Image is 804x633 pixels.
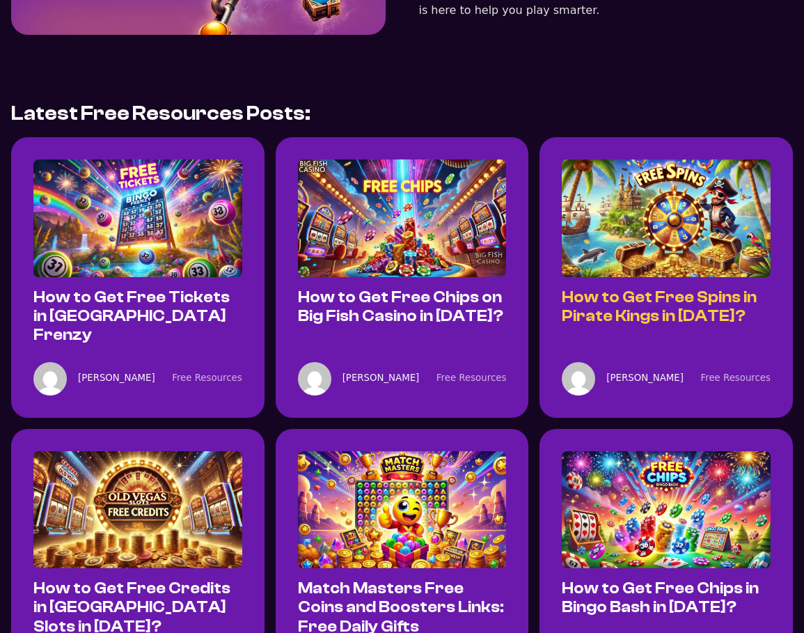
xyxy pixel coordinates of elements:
[562,579,759,616] a: How to Get Free Chips in Bingo Bash in [DATE]?
[33,362,67,396] img: <img alt='Avatar image of Ivana Kegalj' src='https://secure.gravatar.com/avatar/1918799d6514eb8b3...
[298,159,507,277] img: Big Fish Casino Chips
[33,288,230,345] a: How to Get Free Tickets in [GEOGRAPHIC_DATA] Frenzy
[701,373,771,383] a: Free Resources
[11,102,310,126] h2: Latest Free Resources Posts:
[33,451,242,569] img: Free Credits in Old Vegas Slots
[33,159,242,277] img: Tickets in Bingo Frenzy
[298,451,507,569] img: Coins and Boosters in Match Masters
[562,451,771,569] img: Free chips in Bingo Bash
[562,159,771,277] img: Free spins in Pirate Kings
[562,288,757,325] a: How to Get Free Spins in Pirate Kings in [DATE]?
[436,373,506,383] a: Free Resources
[298,288,503,325] a: How to Get Free Chips on Big Fish Casino in [DATE]?
[562,362,595,396] img: <img alt='Avatar image of Ivana Kegalj' src='https://secure.gravatar.com/avatar/1918799d6514eb8b3...
[298,362,331,396] img: <img alt='Avatar image of Ivana Kegalj' src='https://secure.gravatar.com/avatar/1918799d6514eb8b3...
[342,370,420,386] a: [PERSON_NAME]
[172,373,242,383] a: Free Resources
[78,370,155,386] a: [PERSON_NAME]
[606,370,684,386] a: [PERSON_NAME]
